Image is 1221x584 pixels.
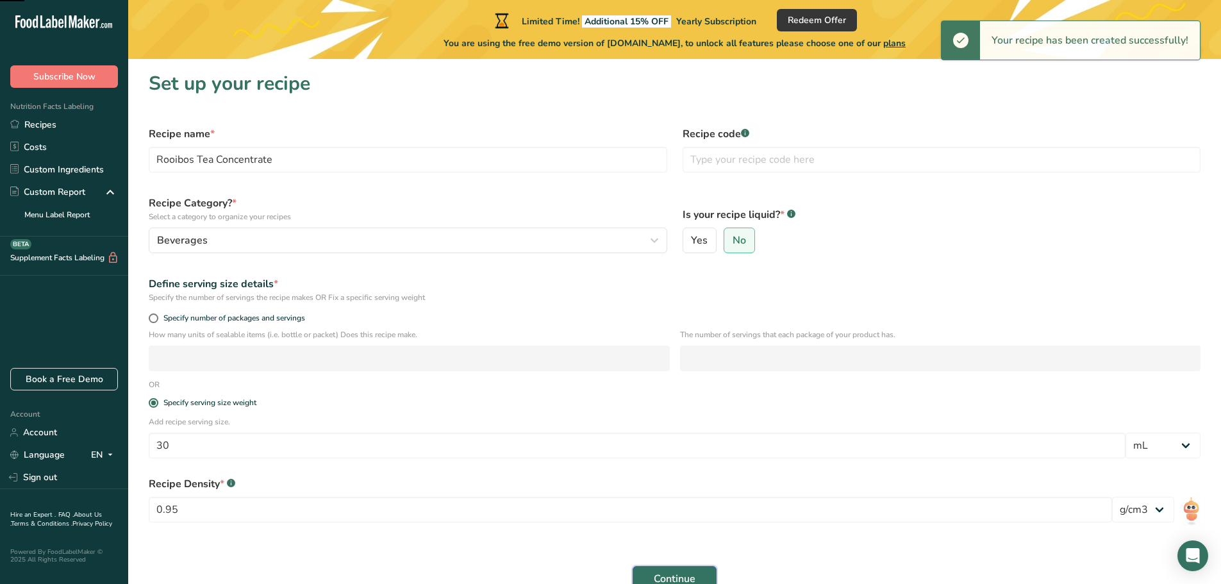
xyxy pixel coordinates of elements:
span: Specify number of packages and servings [158,313,305,323]
div: Your recipe has been created successfully! [980,21,1200,60]
span: Beverages [157,233,208,248]
h1: Set up your recipe [149,69,1200,98]
div: Define serving size details [149,276,1200,292]
label: Is your recipe liquid? [683,207,1201,222]
div: EN [91,447,118,463]
input: Type your recipe code here [683,147,1201,172]
a: About Us . [10,510,102,528]
p: Select a category to organize your recipes [149,211,667,222]
label: Recipe code [683,126,1201,142]
span: Yearly Subscription [676,15,756,28]
p: Add recipe serving size. [149,416,1200,428]
a: Terms & Conditions . [11,519,72,528]
button: Subscribe Now [10,65,118,88]
input: Type your serving size here [149,433,1125,458]
span: Subscribe Now [33,70,96,83]
img: ai-bot.1dcbe71.gif [1182,497,1200,526]
div: OR [141,379,167,390]
button: Beverages [149,228,667,253]
div: Specify the number of servings the recipe makes OR Fix a specific serving weight [149,292,1200,303]
span: Additional 15% OFF [582,15,671,28]
a: FAQ . [58,510,74,519]
p: How many units of sealable items (i.e. bottle or packet) Does this recipe make. [149,329,670,340]
div: Recipe Density [149,476,1112,492]
div: Powered By FoodLabelMaker © 2025 All Rights Reserved [10,548,118,563]
div: BETA [10,239,31,249]
div: Custom Report [10,185,85,199]
span: Redeem Offer [788,13,846,27]
input: Type your recipe name here [149,147,667,172]
div: Limited Time! [492,13,756,28]
span: Yes [691,234,708,247]
a: Book a Free Demo [10,368,118,390]
label: Recipe name [149,126,667,142]
input: Type your density here [149,497,1112,522]
a: Hire an Expert . [10,510,56,519]
span: No [733,234,746,247]
a: Language [10,444,65,466]
button: Redeem Offer [777,9,857,31]
label: Recipe Category? [149,196,667,222]
div: Open Intercom Messenger [1177,540,1208,571]
span: plans [883,37,906,49]
p: The number of servings that each package of your product has. [680,329,1201,340]
a: Privacy Policy [72,519,112,528]
span: You are using the free demo version of [DOMAIN_NAME], to unlock all features please choose one of... [444,37,906,50]
div: Specify serving size weight [163,398,256,408]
